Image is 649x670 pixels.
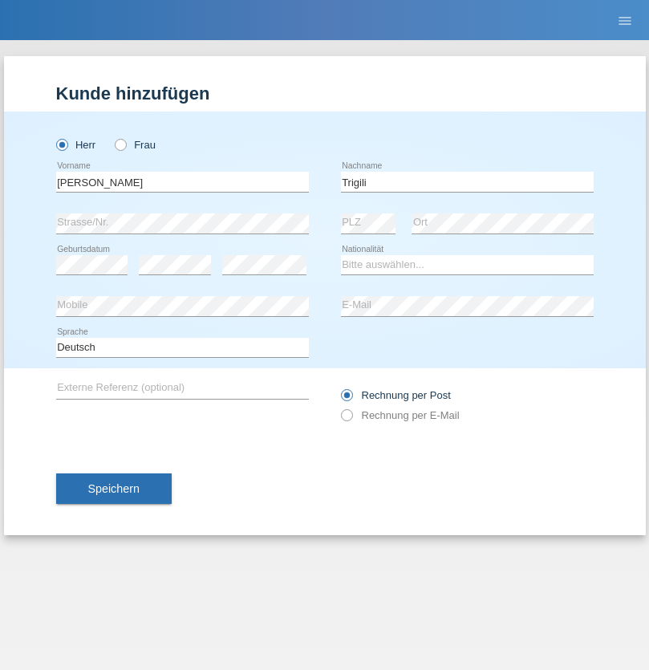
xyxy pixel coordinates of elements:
[341,409,460,421] label: Rechnung per E-Mail
[341,389,351,409] input: Rechnung per Post
[341,409,351,429] input: Rechnung per E-Mail
[88,482,140,495] span: Speichern
[56,83,594,104] h1: Kunde hinzufügen
[609,15,641,25] a: menu
[115,139,125,149] input: Frau
[617,13,633,29] i: menu
[341,389,451,401] label: Rechnung per Post
[115,139,156,151] label: Frau
[56,139,96,151] label: Herr
[56,473,172,504] button: Speichern
[56,139,67,149] input: Herr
